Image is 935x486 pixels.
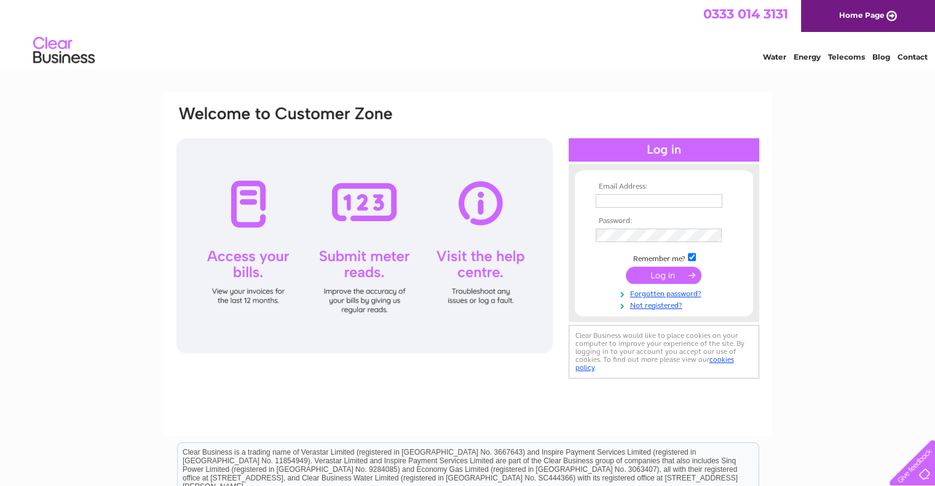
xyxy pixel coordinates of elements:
[575,355,734,372] a: cookies policy
[178,7,759,60] div: Clear Business is a trading name of Verastar Limited (registered in [GEOGRAPHIC_DATA] No. 3667643...
[763,52,786,61] a: Water
[898,52,928,61] a: Contact
[593,182,735,191] th: Email Address:
[569,325,759,378] div: Clear Business would like to place cookies on your computer to improve your experience of the sit...
[596,299,735,310] a: Not registered?
[703,6,788,22] a: 0333 014 3131
[626,267,701,284] input: Submit
[593,217,735,225] th: Password:
[33,32,95,69] img: logo.png
[794,52,821,61] a: Energy
[872,52,890,61] a: Blog
[828,52,865,61] a: Telecoms
[596,287,735,299] a: Forgotten password?
[593,251,735,264] td: Remember me?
